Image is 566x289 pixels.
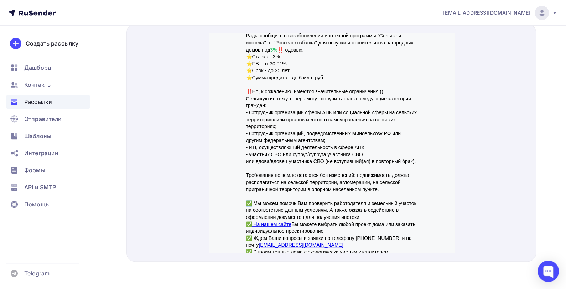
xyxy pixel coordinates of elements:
[24,183,56,191] span: API и SMTP
[37,56,208,63] p: ‼️Но, к сожалению, имеются значительные ограничения ((
[37,21,208,48] p: ⭐Ставка - 3% ⭐ПВ - от 30,01% ⭐Срок - до 25 лет ⭐Сумма кредита - до 6 млн. руб.
[26,39,78,48] div: Создать рассылку
[24,269,50,278] span: Telegram
[24,98,52,106] span: Рассылки
[37,77,208,132] p: - Сотрудник организации сферы АПК или социальной сферы на сельских территориях или органов местно...
[50,209,134,215] a: [EMAIL_ADDRESS][DOMAIN_NAME]
[443,9,530,16] span: [EMAIL_ADDRESS][DOMAIN_NAME]
[24,200,49,209] span: Помощь
[6,78,90,92] a: Контакты
[61,14,74,20] span: 3%‼️
[37,216,208,223] p: ✅ Строим теплые дома с экологически чистым утеплителем.
[37,139,208,160] p: Требования по земле остаются без изменений: недвижимость должна располагаться на сельской террито...
[24,80,52,89] span: Контакты
[6,61,90,75] a: Дашборд
[6,95,90,109] a: Рассылки
[6,163,90,177] a: Формы
[24,166,45,174] span: Формы
[443,6,557,20] a: [EMAIL_ADDRESS][DOMAIN_NAME]
[24,115,62,123] span: Отправители
[6,112,90,126] a: Отправители
[24,132,51,140] span: Шаблоны
[37,63,208,77] p: Сельскую ипотеку теперь могут получить только следующие категории граждан:
[24,63,51,72] span: Дашборд
[37,167,208,188] p: ✅ Мы можем помочь Вам проверить работодателя и земельный участок на соответствие данным условиям....
[37,202,208,216] p: ✅ Ждем Ваши вопросы и заявки по телефону [PHONE_NUMBER] и на почту
[24,149,58,157] span: Интеграции
[37,188,208,202] p: Вы можете выбрать любой проект дома или заказать индивидуальное проектирование.
[6,129,90,143] a: Шаблоны
[37,189,83,194] a: ✅ На нашем сайте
